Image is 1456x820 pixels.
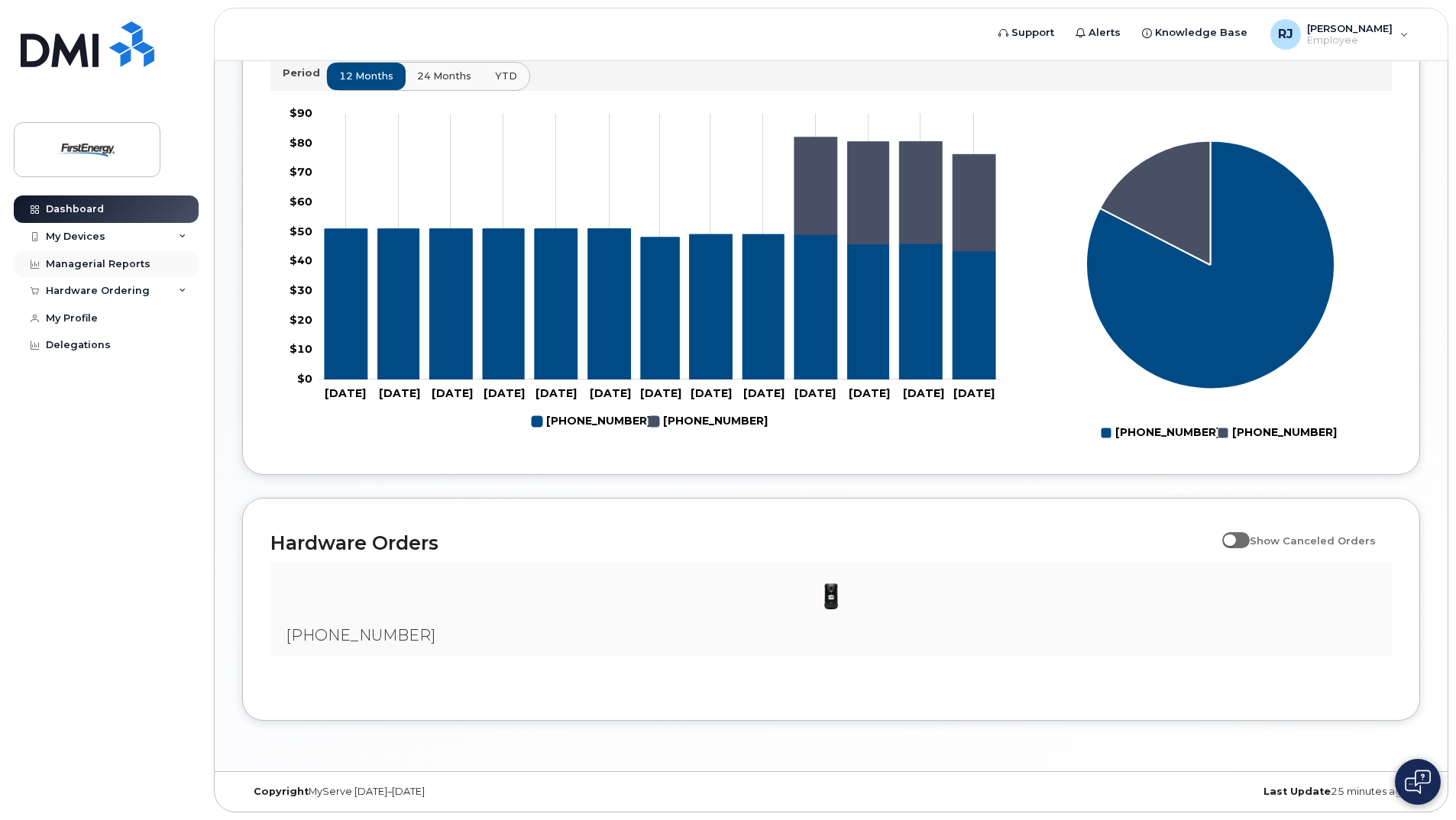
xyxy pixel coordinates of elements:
[1086,141,1335,389] g: Series
[417,69,471,83] span: 24 months
[988,18,1065,48] a: Support
[794,137,995,251] g: 610-223-4930
[379,387,420,401] tspan: [DATE]
[290,107,312,121] tspan: $90
[297,373,312,386] tspan: $0
[290,224,312,238] tspan: $50
[691,387,732,401] tspan: [DATE]
[1089,25,1121,40] span: Alerts
[254,786,309,797] strong: Copyright
[640,387,681,401] tspan: [DATE]
[849,387,890,401] tspan: [DATE]
[1307,22,1393,34] span: [PERSON_NAME]
[1155,25,1247,40] span: Knowledge Base
[495,69,517,83] span: YTD
[1222,526,1234,538] input: Show Canceled Orders
[1278,25,1293,44] span: RJ
[290,343,312,357] tspan: $10
[242,786,635,798] div: MyServe [DATE]–[DATE]
[290,195,312,209] tspan: $60
[1101,420,1337,446] g: Legend
[1086,141,1337,446] g: Chart
[903,387,944,401] tspan: [DATE]
[532,408,768,434] g: Legend
[290,284,312,298] tspan: $30
[325,387,366,401] tspan: [DATE]
[270,531,1215,554] h2: Hardware Orders
[953,387,995,401] tspan: [DATE]
[290,166,312,179] tspan: $70
[1027,786,1420,798] div: 25 minutes ago
[283,66,326,80] p: Period
[325,229,995,379] g: 484-335-8352
[432,387,473,401] tspan: [DATE]
[1263,786,1331,797] strong: Last Update
[1250,534,1376,547] span: Show Canceled Orders
[649,408,768,434] g: 610-223-4930
[1065,18,1131,48] a: Alerts
[484,387,525,401] tspan: [DATE]
[290,313,312,327] tspan: $20
[286,626,435,644] span: [PHONE_NUMBER]
[535,387,577,401] tspan: [DATE]
[1405,770,1431,794] img: Open chat
[290,254,312,268] tspan: $40
[290,136,312,150] tspan: $80
[743,387,785,401] tspan: [DATE]
[532,408,651,434] g: 484-335-8352
[290,107,1001,435] g: Chart
[1011,25,1054,40] span: Support
[816,581,846,612] img: image20231002-3703462-txx3km.jpeg
[1131,18,1258,48] a: Knowledge Base
[1307,34,1393,47] span: Employee
[590,387,631,401] tspan: [DATE]
[1260,19,1419,50] div: Ray Johnson
[794,387,836,401] tspan: [DATE]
